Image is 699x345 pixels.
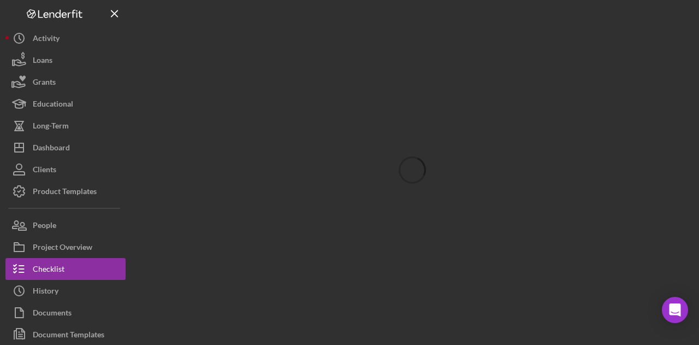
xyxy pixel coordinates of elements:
div: Documents [33,302,72,326]
div: Loans [33,49,52,74]
button: Loans [5,49,126,71]
button: Long-Term [5,115,126,137]
div: Dashboard [33,137,70,161]
button: Dashboard [5,137,126,159]
button: Checklist [5,258,126,280]
button: Documents [5,302,126,324]
div: People [33,214,56,239]
button: Product Templates [5,180,126,202]
div: Long-Term [33,115,69,139]
button: Educational [5,93,126,115]
button: People [5,214,126,236]
div: Open Intercom Messenger [662,297,688,323]
div: Project Overview [33,236,92,261]
div: Activity [33,27,60,52]
div: Grants [33,71,56,96]
div: Product Templates [33,180,97,205]
button: Activity [5,27,126,49]
button: History [5,280,126,302]
button: Clients [5,159,126,180]
div: Educational [33,93,73,118]
button: Project Overview [5,236,126,258]
div: History [33,280,58,305]
div: Checklist [33,258,64,283]
button: Grants [5,71,126,93]
div: Clients [33,159,56,183]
